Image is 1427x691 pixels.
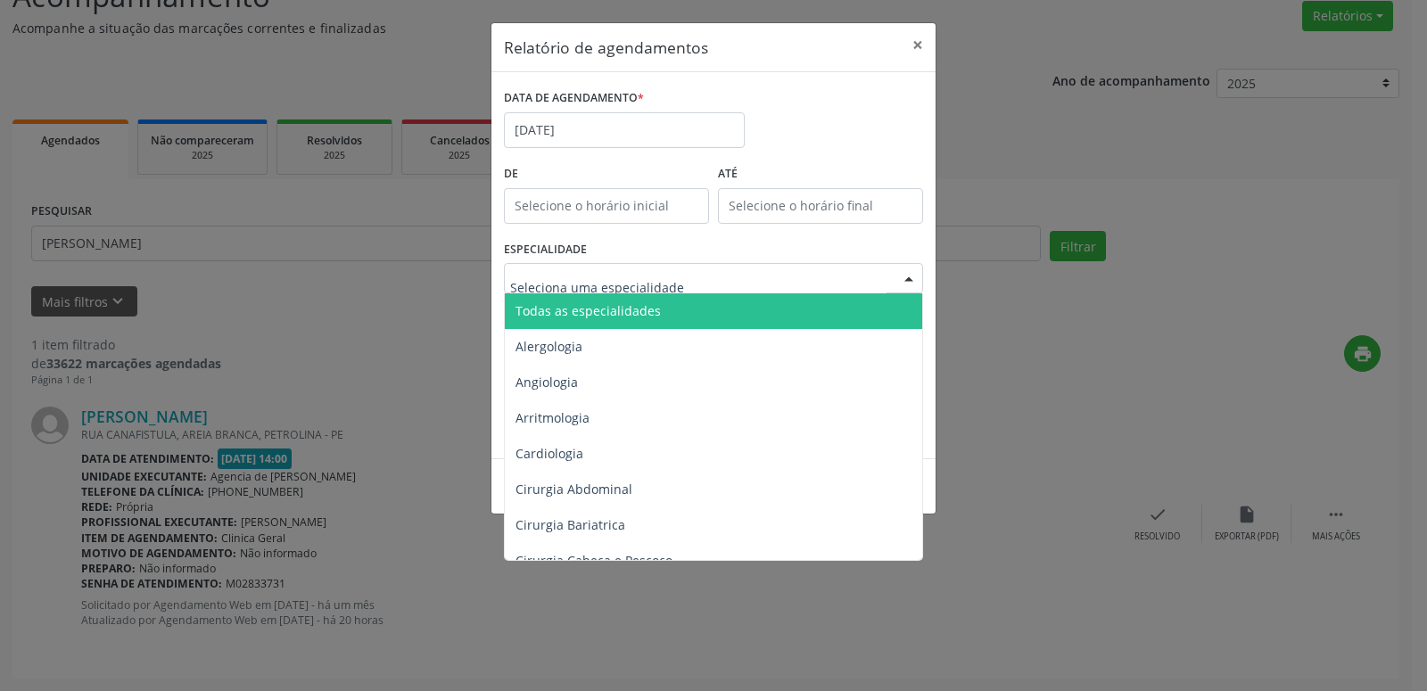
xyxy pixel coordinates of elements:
h5: Relatório de agendamentos [504,36,708,59]
label: ESPECIALIDADE [504,236,587,264]
span: Cirurgia Cabeça e Pescoço [516,552,672,569]
button: Close [900,23,936,67]
span: Alergologia [516,338,582,355]
input: Selecione o horário final [718,188,923,224]
label: De [504,160,709,188]
span: Angiologia [516,374,578,391]
input: Selecione uma data ou intervalo [504,112,745,148]
span: Cirurgia Abdominal [516,481,632,498]
label: DATA DE AGENDAMENTO [504,85,644,112]
span: Cirurgia Bariatrica [516,516,625,533]
span: Arritmologia [516,409,590,426]
input: Seleciona uma especialidade [510,269,887,305]
input: Selecione o horário inicial [504,188,709,224]
span: Todas as especialidades [516,302,661,319]
span: Cardiologia [516,445,583,462]
label: ATÉ [718,160,923,188]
